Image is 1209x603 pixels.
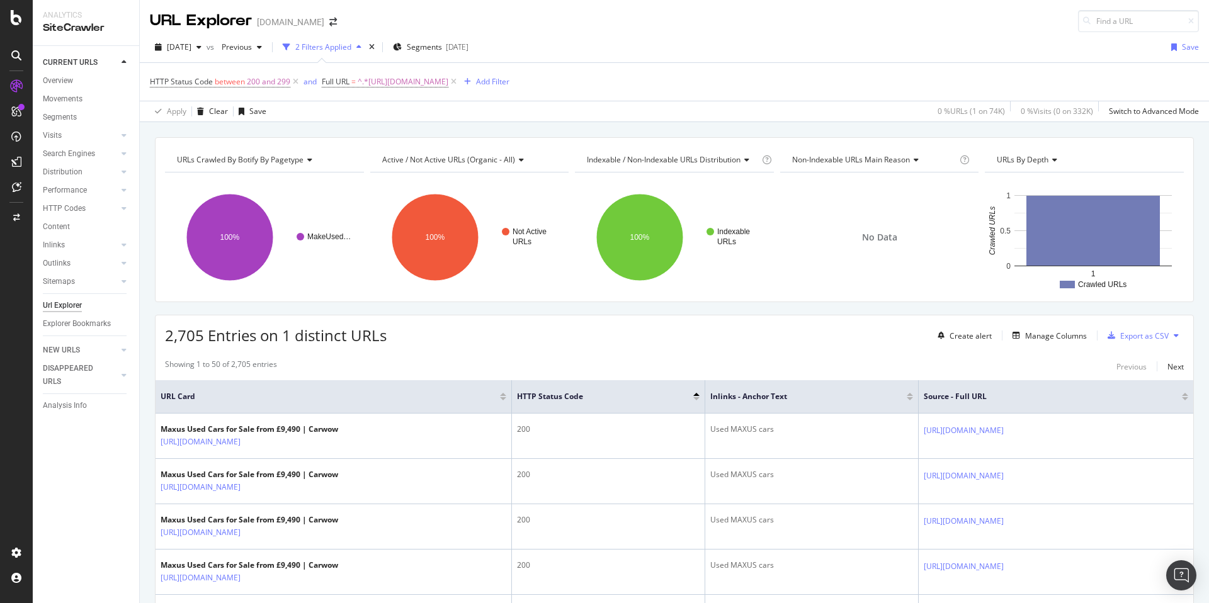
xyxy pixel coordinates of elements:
[1109,106,1199,116] div: Switch to Advanced Mode
[43,275,75,288] div: Sitemaps
[924,424,1004,437] a: [URL][DOMAIN_NAME]
[43,399,87,412] div: Analysis Info
[862,231,897,244] span: No Data
[1182,42,1199,52] div: Save
[1166,37,1199,57] button: Save
[587,154,741,165] span: Indexable / Non-Indexable URLs distribution
[1025,330,1087,341] div: Manage Columns
[1167,359,1184,374] button: Next
[710,391,888,402] span: Inlinks - Anchor Text
[924,470,1004,482] a: [URL][DOMAIN_NAME]
[43,111,77,124] div: Segments
[575,183,772,292] svg: A chart.
[161,391,497,402] span: URL Card
[1007,328,1087,343] button: Manage Columns
[150,37,207,57] button: [DATE]
[994,150,1172,170] h4: URLs by Depth
[161,526,241,539] a: [URL][DOMAIN_NAME]
[167,106,186,116] div: Apply
[161,572,241,584] a: [URL][DOMAIN_NAME]
[997,154,1048,165] span: URLs by Depth
[43,362,106,388] div: DISAPPEARED URLS
[234,101,266,121] button: Save
[161,560,338,571] div: Maxus Used Cars for Sale from £9,490 | Carwow
[43,166,82,179] div: Distribution
[192,101,228,121] button: Clear
[584,150,759,170] h4: Indexable / Non-Indexable URLs Distribution
[517,424,700,435] div: 200
[322,76,349,87] span: Full URL
[43,147,95,161] div: Search Engines
[1120,330,1169,341] div: Export as CSV
[985,183,1182,292] svg: A chart.
[710,424,913,435] div: Used MAXUS cars
[43,317,111,330] div: Explorer Bookmarks
[43,184,87,197] div: Performance
[43,220,130,234] a: Content
[1103,325,1169,346] button: Export as CSV
[329,18,337,26] div: arrow-right-arrow-left
[43,344,118,357] a: NEW URLS
[43,184,118,197] a: Performance
[924,515,1004,527] a: [URL][DOMAIN_NAME]
[1007,191,1011,200] text: 1
[161,424,338,435] div: Maxus Used Cars for Sale from £9,490 | Carwow
[370,183,567,292] svg: A chart.
[43,239,65,252] div: Inlinks
[43,257,118,270] a: Outlinks
[304,76,317,87] div: and
[710,514,913,526] div: Used MAXUS cars
[513,227,547,236] text: Not Active
[1104,101,1199,121] button: Switch to Advanced Mode
[217,37,267,57] button: Previous
[43,362,118,388] a: DISAPPEARED URLS
[247,73,290,91] span: 200 and 299
[938,106,1005,116] div: 0 % URLs ( 1 on 74K )
[425,233,445,242] text: 100%
[150,76,213,87] span: HTTP Status Code
[43,21,129,35] div: SiteCrawler
[43,10,129,21] div: Analytics
[217,42,252,52] span: Previous
[513,237,531,246] text: URLs
[382,154,515,165] span: Active / Not Active URLs (organic - all)
[209,106,228,116] div: Clear
[351,76,356,87] span: =
[304,76,317,87] button: and
[380,150,558,170] h4: Active / Not Active URLs
[1091,269,1096,278] text: 1
[924,391,1163,402] span: Source - Full URL
[1007,262,1011,271] text: 0
[161,436,241,448] a: [URL][DOMAIN_NAME]
[295,42,351,52] div: 2 Filters Applied
[43,93,130,106] a: Movements
[517,391,674,402] span: HTTP Status Code
[717,237,736,246] text: URLs
[150,10,252,31] div: URL Explorer
[407,42,442,52] span: Segments
[950,330,992,341] div: Create alert
[161,514,338,526] div: Maxus Used Cars for Sale from £9,490 | Carwow
[710,469,913,480] div: Used MAXUS cars
[43,166,118,179] a: Distribution
[43,129,118,142] a: Visits
[476,76,509,87] div: Add Filter
[1001,227,1011,235] text: 0.5
[790,150,958,170] h4: Non-Indexable URLs Main Reason
[717,227,750,236] text: Indexable
[165,359,277,374] div: Showing 1 to 50 of 2,705 entries
[43,129,62,142] div: Visits
[177,154,304,165] span: URLs Crawled By Botify By pagetype
[43,344,80,357] div: NEW URLS
[366,41,377,54] div: times
[1078,280,1127,289] text: Crawled URLs
[165,325,387,346] span: 2,705 Entries on 1 distinct URLs
[1166,560,1196,590] div: Open Intercom Messenger
[1078,10,1199,32] input: Find a URL
[1167,361,1184,372] div: Next
[43,275,118,288] a: Sitemaps
[43,220,70,234] div: Content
